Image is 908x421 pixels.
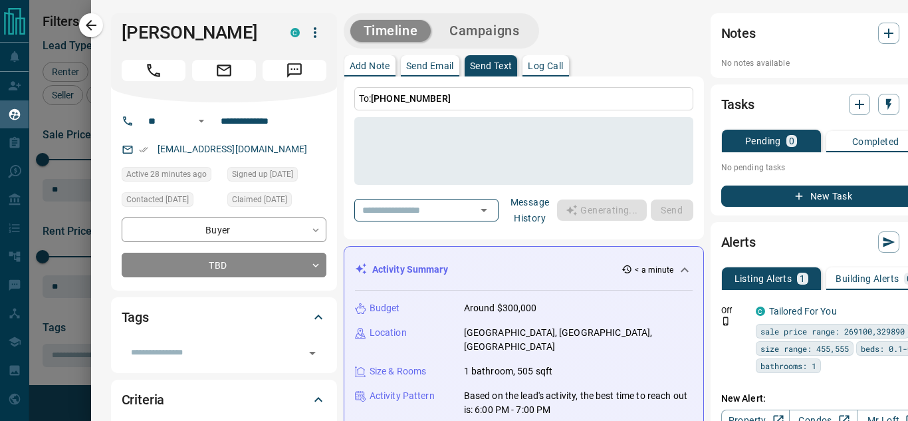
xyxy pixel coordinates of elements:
[303,344,322,362] button: Open
[354,87,693,110] p: To:
[232,193,287,206] span: Claimed [DATE]
[721,23,756,44] h2: Notes
[122,389,165,410] h2: Criteria
[122,253,326,277] div: TBD
[122,217,326,242] div: Buyer
[721,94,754,115] h2: Tasks
[721,317,731,326] svg: Push Notification Only
[760,342,849,355] span: size range: 455,555
[126,193,189,206] span: Contacted [DATE]
[436,20,532,42] button: Campaigns
[756,307,765,316] div: condos.ca
[370,326,407,340] p: Location
[836,274,899,283] p: Building Alerts
[139,145,148,154] svg: Email Verified
[122,307,149,328] h2: Tags
[371,93,451,104] span: [PHONE_NUMBER]
[193,113,209,129] button: Open
[769,306,837,317] a: Tailored For You
[370,364,427,378] p: Size & Rooms
[745,136,781,146] p: Pending
[635,264,673,276] p: < a minute
[528,61,563,70] p: Log Call
[735,274,792,283] p: Listing Alerts
[721,231,756,253] h2: Alerts
[721,305,748,317] p: Off
[126,168,207,181] span: Active 28 minutes ago
[503,192,558,229] button: Message History
[232,168,293,181] span: Signed up [DATE]
[464,301,537,315] p: Around $300,000
[760,325,905,338] span: sale price range: 269100,329890
[350,20,431,42] button: Timeline
[760,359,816,372] span: bathrooms: 1
[372,263,448,277] p: Activity Summary
[406,61,454,70] p: Send Email
[122,192,221,211] div: Fri Aug 08 2025
[464,326,693,354] p: [GEOGRAPHIC_DATA], [GEOGRAPHIC_DATA], [GEOGRAPHIC_DATA]
[800,274,805,283] p: 1
[470,61,512,70] p: Send Text
[370,389,435,403] p: Activity Pattern
[464,389,693,417] p: Based on the lead's activity, the best time to reach out is: 6:00 PM - 7:00 PM
[290,28,300,37] div: condos.ca
[122,384,326,416] div: Criteria
[355,257,693,282] div: Activity Summary< a minute
[475,201,493,219] button: Open
[192,60,256,81] span: Email
[122,22,271,43] h1: [PERSON_NAME]
[789,136,794,146] p: 0
[370,301,400,315] p: Budget
[350,61,390,70] p: Add Note
[122,301,326,333] div: Tags
[158,144,308,154] a: [EMAIL_ADDRESS][DOMAIN_NAME]
[464,364,553,378] p: 1 bathroom, 505 sqft
[227,192,326,211] div: Fri Aug 08 2025
[122,167,221,186] div: Wed Aug 13 2025
[122,60,185,81] span: Call
[227,167,326,186] div: Mon Feb 20 2017
[852,137,899,146] p: Completed
[263,60,326,81] span: Message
